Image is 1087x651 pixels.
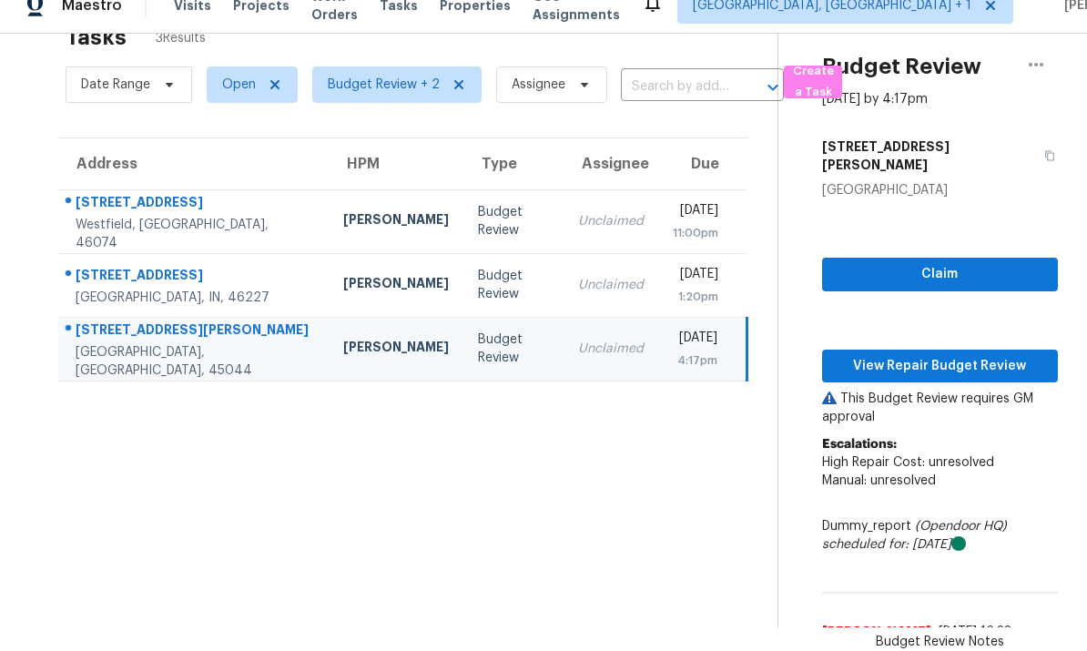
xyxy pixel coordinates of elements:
div: [STREET_ADDRESS] [76,266,314,289]
span: Assignee [512,76,565,94]
div: [GEOGRAPHIC_DATA] [822,181,1058,199]
h5: [STREET_ADDRESS][PERSON_NAME] [822,137,1033,174]
span: [PERSON_NAME] [822,623,931,641]
i: scheduled for: [DATE] [822,538,951,551]
span: Open [222,76,256,94]
h2: Tasks [66,28,127,46]
button: Open [760,75,786,100]
div: 4:17pm [673,351,717,370]
div: Dummy_report [822,517,1058,554]
div: Budget Review [478,267,550,303]
div: [DATE] [673,265,718,288]
div: [DATE] by 4:17pm [822,90,928,108]
button: Create a Task [784,66,842,98]
div: [PERSON_NAME] [343,210,449,233]
div: Westfield, [GEOGRAPHIC_DATA], 46074 [76,216,314,252]
div: [STREET_ADDRESS][PERSON_NAME] [76,320,314,343]
div: [DATE] [673,329,717,351]
div: [GEOGRAPHIC_DATA], IN, 46227 [76,289,314,307]
th: HPM [329,138,463,189]
div: Unclaimed [578,276,644,294]
b: Escalations: [822,438,897,451]
span: View Repair Budget Review [837,355,1043,378]
div: Budget Review [478,203,550,239]
div: [DATE] [673,201,718,224]
div: 11:00pm [673,224,718,242]
span: Date Range [81,76,150,94]
div: Budget Review [478,331,550,367]
button: Copy Address [1033,130,1058,181]
div: [PERSON_NAME] [343,338,449,361]
th: Address [58,138,329,189]
div: Unclaimed [578,212,644,230]
th: Due [658,138,747,189]
span: Manual: unresolved [822,474,936,487]
div: [PERSON_NAME] [343,274,449,297]
span: [DATE] 16:38 [939,626,1012,638]
div: [GEOGRAPHIC_DATA], [GEOGRAPHIC_DATA], 45044 [76,343,314,380]
div: Unclaimed [578,340,644,358]
span: High Repair Cost: unresolved [822,456,994,469]
h2: Budget Review [822,57,981,76]
span: 3 Results [156,29,206,47]
button: View Repair Budget Review [822,350,1058,383]
i: (Opendoor HQ) [915,520,1007,533]
div: 1:20pm [673,288,718,306]
input: Search by address [621,73,733,101]
span: Create a Task [793,61,833,103]
button: Claim [822,258,1058,291]
span: Claim [837,263,1043,286]
th: Type [463,138,564,189]
span: Budget Review + 2 [328,76,440,94]
p: This Budget Review requires GM approval [822,390,1058,426]
div: [STREET_ADDRESS] [76,193,314,216]
th: Assignee [564,138,658,189]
